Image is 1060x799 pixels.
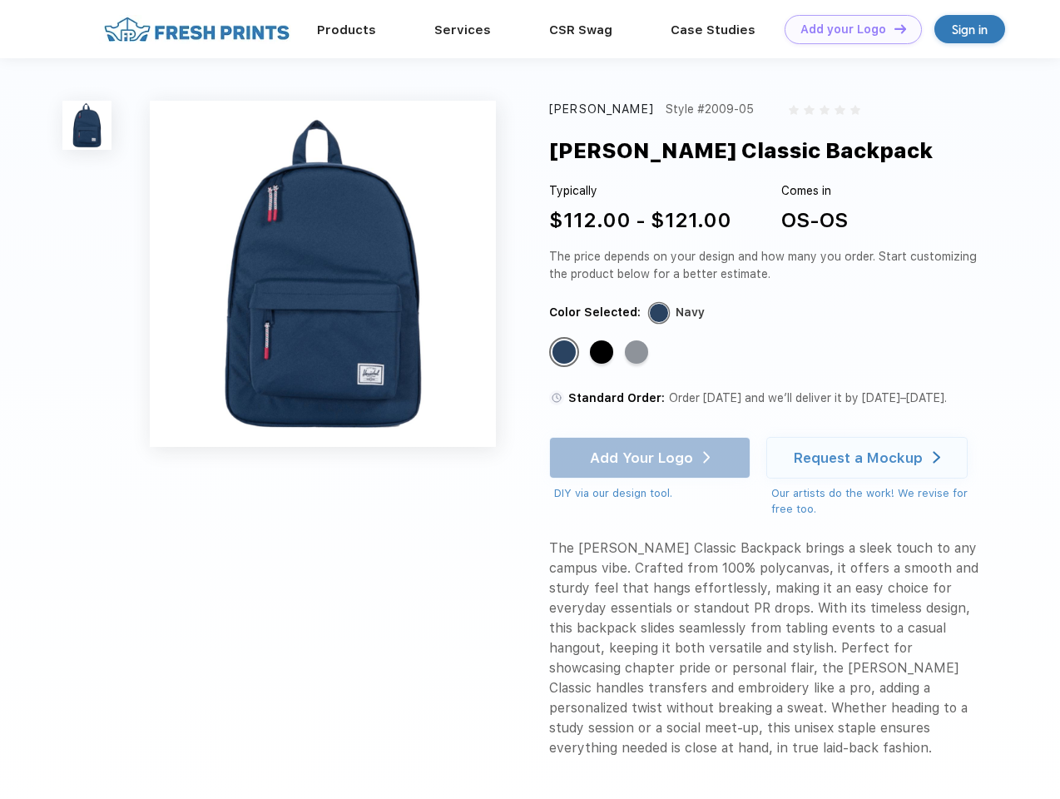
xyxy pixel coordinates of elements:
img: gray_star.svg [804,105,814,115]
img: standard order [549,390,564,405]
div: The price depends on your design and how many you order. Start customizing the product below for ... [549,248,983,283]
a: Sign in [934,15,1005,43]
div: Style #2009-05 [666,101,754,118]
div: DIY via our design tool. [554,485,750,502]
div: Add your Logo [800,22,886,37]
div: [PERSON_NAME] [549,101,654,118]
div: [PERSON_NAME] Classic Backpack [549,135,933,166]
div: The [PERSON_NAME] Classic Backpack brings a sleek touch to any campus vibe. Crafted from 100% pol... [549,538,983,758]
div: Raven Crosshatch [625,340,648,364]
a: Products [317,22,376,37]
div: Navy [552,340,576,364]
img: func=resize&h=100 [62,101,111,150]
img: gray_star.svg [789,105,799,115]
img: gray_star.svg [835,105,845,115]
img: func=resize&h=640 [150,101,496,447]
div: Black [590,340,613,364]
div: Typically [549,182,731,200]
div: $112.00 - $121.00 [549,206,731,236]
div: Request a Mockup [794,449,923,466]
div: Navy [676,304,705,321]
div: Comes in [781,182,848,200]
span: Order [DATE] and we’ll deliver it by [DATE]–[DATE]. [669,391,947,404]
img: gray_star.svg [820,105,830,115]
div: Our artists do the work! We revise for free too. [771,485,983,518]
span: Standard Order: [568,391,665,404]
img: DT [894,24,906,33]
img: fo%20logo%202.webp [99,15,295,44]
div: Sign in [952,20,988,39]
img: gray_star.svg [850,105,860,115]
div: Color Selected: [549,304,641,321]
div: OS-OS [781,206,848,236]
img: white arrow [933,451,940,464]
